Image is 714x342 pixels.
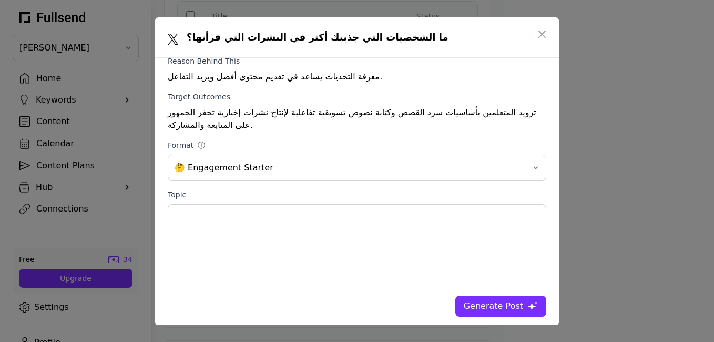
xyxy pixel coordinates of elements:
[168,106,546,132] div: تزويد المتعلمين بأساسيات سرد القصص وكتابة نصوص تسويقية تفاعلية لإنتاج نشرات إخبارية تحفز الجمهور ...
[168,71,546,83] div: معرفة التحديات يساعد في تقديم محتوى أفضل ويزيد التفاعل.
[198,140,207,150] div: ⓘ
[168,189,546,200] label: Topic
[455,296,546,317] button: Generate Post
[464,300,523,313] div: Generate Post
[168,155,546,181] button: 🤔 Engagement Starter
[168,92,546,102] label: Target Outcomes
[187,30,448,45] h1: ما الشخصيات التي جذبتك أكثر في النشرات التي قرأتها؟
[175,162,525,174] span: 🤔 Engagement Starter
[168,140,546,150] label: Format
[168,56,546,66] label: Reason Behind This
